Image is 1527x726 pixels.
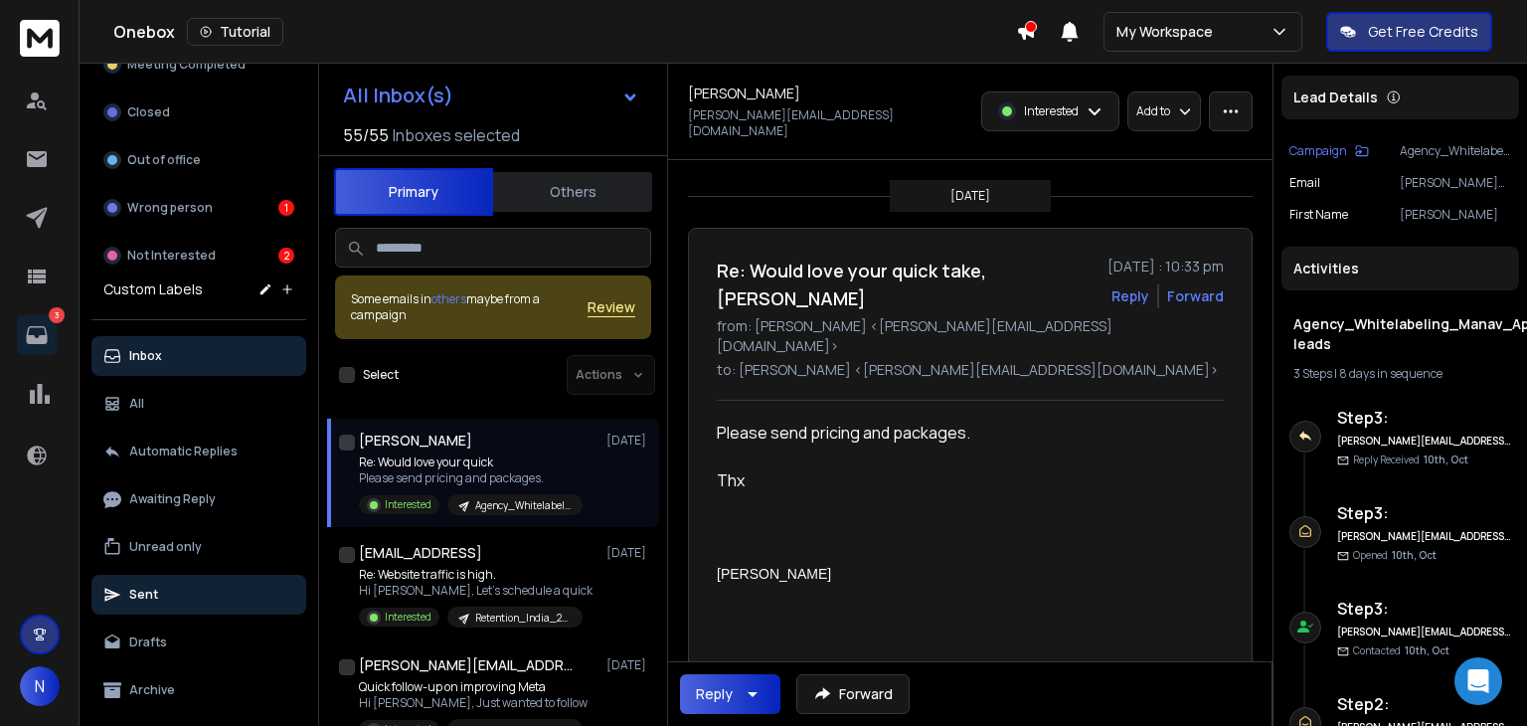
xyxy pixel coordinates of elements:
button: Unread only [91,527,306,567]
h6: Step 3 : [1337,501,1511,525]
div: Activities [1281,247,1519,290]
button: Primary [334,168,493,216]
p: Contacted [1353,643,1449,658]
p: My Workspace [1116,22,1221,42]
h1: [PERSON_NAME] [688,84,800,103]
p: Campaign [1289,143,1347,159]
p: [PERSON_NAME][EMAIL_ADDRESS][DOMAIN_NAME] [688,107,964,139]
p: 3 [49,307,65,323]
p: Get Free Credits [1368,22,1478,42]
span: 55 / 55 [343,123,389,147]
button: N [20,666,60,706]
p: Interested [385,497,431,512]
p: Unread only [129,539,202,555]
h1: [EMAIL_ADDRESS] [359,543,482,563]
p: Meeting Completed [127,57,246,73]
p: Drafts [129,635,167,650]
h1: All Inbox(s) [343,86,453,105]
div: Open Intercom Messenger [1454,657,1502,705]
span: others [431,290,466,307]
p: Automatic Replies [129,444,238,459]
h1: Agency_Whitelabeling_Manav_Apollo-leads [1293,314,1507,354]
a: 3 [17,315,57,355]
span: 10th, Oct [1424,453,1468,466]
button: Campaign [1289,143,1369,159]
button: Meeting Completed [91,45,306,85]
h3: Custom Labels [103,279,203,299]
button: Reply [680,674,780,714]
p: Awaiting Reply [129,491,216,507]
p: to: [PERSON_NAME] <[PERSON_NAME][EMAIL_ADDRESS][DOMAIN_NAME]> [717,360,1224,380]
p: [DATE] : 10:33 pm [1107,257,1224,276]
div: Onebox [113,18,1016,46]
div: Some emails in maybe from a campaign [351,291,588,323]
h3: Inboxes selected [393,123,520,147]
h6: [PERSON_NAME][EMAIL_ADDRESS][DOMAIN_NAME] [1337,625,1511,639]
button: Inbox [91,336,306,376]
button: Automatic Replies [91,432,306,471]
p: Inbox [129,348,162,364]
button: Out of office [91,140,306,180]
p: All [129,396,144,412]
button: Review [588,297,635,317]
p: [DATE] [606,433,651,449]
p: Reply Received [1353,453,1468,467]
p: Hi [PERSON_NAME], Just wanted to follow [359,695,588,711]
h6: Step 2 : [1337,692,1511,716]
label: Select [363,367,399,383]
p: [PERSON_NAME] [1400,207,1511,223]
h1: Re: Would love your quick take, [PERSON_NAME] [717,257,1096,312]
p: Interested [385,610,431,625]
span: 10th, Oct [1405,643,1449,657]
button: Reply [1111,286,1149,306]
button: Forward [796,674,910,714]
span: 10th, Oct [1392,548,1437,562]
p: Agency_Whitelabeling_Manav_Apollo-leads [1400,143,1511,159]
div: 1 [278,200,294,216]
p: [PERSON_NAME][EMAIL_ADDRESS][DOMAIN_NAME] [1400,175,1511,191]
p: [DATE] [950,188,990,204]
p: Out of office [127,152,201,168]
p: Opened [1353,548,1437,563]
button: Wrong person1 [91,188,306,228]
button: Tutorial [187,18,283,46]
p: Not Interested [127,248,216,264]
h6: [PERSON_NAME][EMAIL_ADDRESS][DOMAIN_NAME] [1337,529,1511,544]
p: First Name [1289,207,1348,223]
button: Closed [91,92,306,132]
button: Awaiting Reply [91,479,306,519]
p: [DATE] [606,545,651,561]
button: Archive [91,670,306,710]
p: Lead Details [1293,88,1378,107]
button: All Inbox(s) [327,76,655,115]
div: | [1293,366,1507,382]
button: Drafts [91,623,306,662]
p: Re: Website traffic is high. [359,567,593,583]
h6: [PERSON_NAME][EMAIL_ADDRESS][DOMAIN_NAME] [1337,434,1511,449]
p: from: [PERSON_NAME] <[PERSON_NAME][EMAIL_ADDRESS][DOMAIN_NAME]> [717,316,1224,356]
p: Interested [1024,103,1079,119]
p: Email [1289,175,1320,191]
p: Closed [127,104,170,120]
p: Wrong person [127,200,213,216]
button: Get Free Credits [1326,12,1492,52]
p: Retention_India_2variation [475,611,571,626]
h1: [PERSON_NAME] [359,431,472,451]
h6: Step 3 : [1337,406,1511,430]
p: Please send pricing and packages. [359,470,583,486]
p: [DATE] [606,657,651,673]
p: Archive [129,682,175,698]
div: Reply [696,684,733,704]
h1: [PERSON_NAME][EMAIL_ADDRESS][DOMAIN_NAME] [359,655,578,675]
div: Thx [717,468,1208,492]
p: Re: Would love your quick [359,454,583,470]
p: Agency_Whitelabeling_Manav_Apollo-leads [475,498,571,513]
span: 3 Steps [1293,365,1332,382]
p: Hi [PERSON_NAME], Let’s schedule a quick [359,583,593,599]
div: Forward [1167,286,1224,306]
p: Sent [129,587,158,603]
